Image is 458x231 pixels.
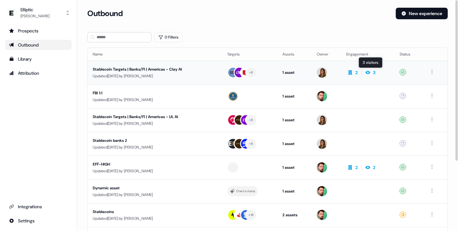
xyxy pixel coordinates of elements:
[317,139,327,149] img: Pouyeh
[394,48,423,61] th: Status
[282,188,307,194] div: 1 asset
[355,69,358,76] div: 2
[93,90,207,96] div: FBI 1:1
[355,164,358,171] div: 2
[5,26,72,36] a: Go to prospects
[9,42,68,48] div: Outbound
[93,168,217,174] div: Updated [DATE] by [PERSON_NAME]
[5,216,72,226] a: Go to integrations
[282,69,307,76] div: 1 asset
[317,186,327,196] img: Phill
[93,144,217,150] div: Updated [DATE] by [PERSON_NAME]
[154,32,183,42] button: 0 Filters
[341,48,394,61] th: Engagement
[249,117,253,123] div: + 8
[9,203,68,210] div: Integrations
[93,120,217,127] div: Updated [DATE] by [PERSON_NAME]
[93,73,217,79] div: Updated [DATE] by [PERSON_NAME]
[93,137,207,144] div: Stablecoin banks 2
[373,69,376,76] div: 3
[236,188,255,194] div: One to many
[317,115,327,125] img: Pouyeh
[93,161,207,167] div: EFF-HIGH
[87,9,123,18] h3: Outbound
[93,185,207,191] div: Dynamic asset
[93,114,207,120] div: Stablecoin Targets | Banks/FI | Americas - UL AI
[9,56,68,62] div: Library
[21,6,49,13] div: Elliptic
[9,70,68,76] div: Attribution
[396,8,448,19] button: New experience
[222,48,277,61] th: Targets
[93,215,217,222] div: Updated [DATE] by [PERSON_NAME]
[9,218,68,224] div: Settings
[282,141,307,147] div: 1 asset
[317,91,327,101] img: Phill
[282,117,307,123] div: 1 asset
[359,57,383,68] div: 3 visitors
[5,40,72,50] a: Go to outbound experience
[282,93,307,99] div: 1 asset
[93,209,207,215] div: Stablecoins
[248,212,254,218] div: + 16
[5,68,72,78] a: Go to attribution
[317,67,327,78] img: Pouyeh
[21,13,49,19] div: [PERSON_NAME]
[5,54,72,64] a: Go to templates
[317,162,327,173] img: Phill
[5,5,72,21] button: Elliptic[PERSON_NAME]
[282,212,307,218] div: 2 assets
[93,97,217,103] div: Updated [DATE] by [PERSON_NAME]
[373,164,376,171] div: 2
[5,201,72,212] a: Go to integrations
[277,48,312,61] th: Assets
[9,28,68,34] div: Prospects
[88,48,222,61] th: Name
[93,66,207,73] div: Stablecoin Targets | Banks/FI | Americas - Clay AI
[93,192,217,198] div: Updated [DATE] by [PERSON_NAME]
[317,210,327,220] img: Phill
[249,70,253,75] div: + 8
[312,48,341,61] th: Owner
[249,141,253,147] div: + 8
[282,164,307,171] div: 1 asset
